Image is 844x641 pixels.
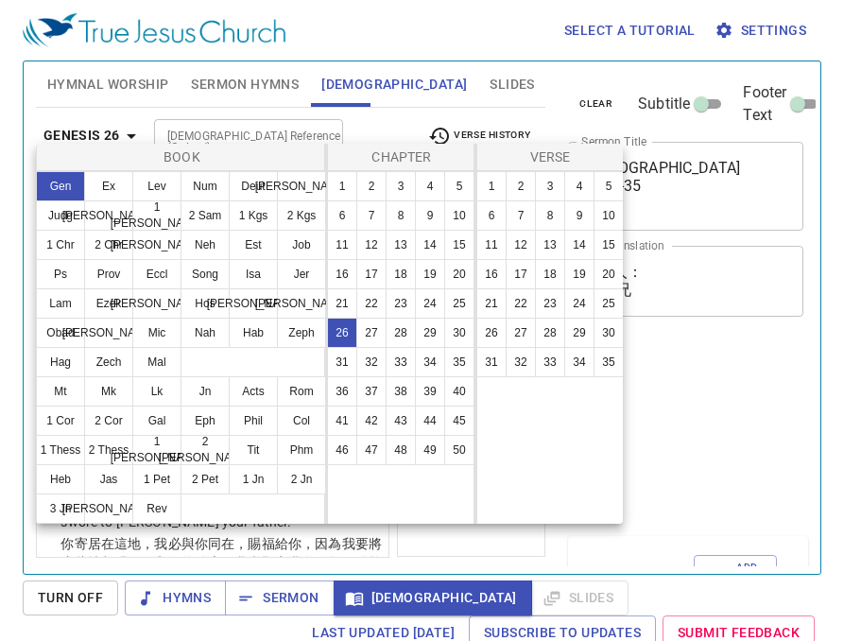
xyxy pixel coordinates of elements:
button: [PERSON_NAME] [277,288,326,319]
button: 2 [506,171,536,201]
button: 2 Jn [277,464,326,494]
button: Num [181,171,230,201]
button: [PERSON_NAME] [132,230,181,260]
button: 16 [327,259,357,289]
button: 1 [476,171,507,201]
button: 5 [444,171,474,201]
button: Prov [84,259,133,289]
button: 35 [594,347,624,377]
button: 2 [356,171,387,201]
button: Rom [277,376,326,407]
button: Mal [132,347,181,377]
button: 19 [564,259,594,289]
button: Ezek [84,288,133,319]
button: 1 [PERSON_NAME] [132,435,181,465]
button: [PERSON_NAME] [277,171,326,201]
button: 2 Thess [84,435,133,465]
button: 12 [506,230,536,260]
button: 29 [564,318,594,348]
button: 11 [327,230,357,260]
button: 3 Jn [36,494,85,524]
button: Eccl [132,259,181,289]
button: Deut [229,171,278,201]
button: 36 [327,376,357,407]
button: 3 [386,171,416,201]
button: 1 Kgs [229,200,278,231]
button: 11 [476,230,507,260]
button: Hab [229,318,278,348]
button: 50 [444,435,474,465]
button: Song [181,259,230,289]
button: 2 Cor [84,406,133,436]
button: 1 [327,171,357,201]
button: 32 [506,347,536,377]
button: 32 [356,347,387,377]
p: Book [41,147,323,166]
button: 18 [386,259,416,289]
button: 41 [327,406,357,436]
button: 10 [594,200,624,231]
button: Tit [229,435,278,465]
button: 13 [386,230,416,260]
button: 4 [415,171,445,201]
button: 20 [444,259,474,289]
button: 20 [594,259,624,289]
button: 39 [415,376,445,407]
button: 17 [506,259,536,289]
button: 9 [564,200,594,231]
button: 8 [386,200,416,231]
button: Job [277,230,326,260]
button: 30 [444,318,474,348]
button: 1 Jn [229,464,278,494]
button: 38 [386,376,416,407]
button: [PERSON_NAME] [84,318,133,348]
button: 28 [535,318,565,348]
button: 2 Chr [84,230,133,260]
button: 37 [356,376,387,407]
p: Verse [481,147,619,166]
button: Acts [229,376,278,407]
button: 1 Chr [36,230,85,260]
button: 31 [476,347,507,377]
button: Zech [84,347,133,377]
button: 8 [535,200,565,231]
button: Jas [84,464,133,494]
button: 25 [594,288,624,319]
button: 7 [506,200,536,231]
button: 17 [356,259,387,289]
button: 2 Sam [181,200,230,231]
button: Neh [181,230,230,260]
button: 49 [415,435,445,465]
button: 27 [356,318,387,348]
button: 10 [444,200,474,231]
button: 14 [564,230,594,260]
button: Phm [277,435,326,465]
button: 26 [327,318,357,348]
button: 22 [506,288,536,319]
button: 29 [415,318,445,348]
button: Heb [36,464,85,494]
button: 23 [386,288,416,319]
button: Lam [36,288,85,319]
button: 27 [506,318,536,348]
button: [PERSON_NAME] [229,288,278,319]
button: Phil [229,406,278,436]
button: 14 [415,230,445,260]
button: 28 [386,318,416,348]
button: Obad [36,318,85,348]
button: Gal [132,406,181,436]
button: 13 [535,230,565,260]
button: 22 [356,288,387,319]
button: 25 [444,288,474,319]
button: 44 [415,406,445,436]
button: [PERSON_NAME] [132,288,181,319]
button: Hag [36,347,85,377]
button: 9 [415,200,445,231]
button: Mk [84,376,133,407]
button: 35 [444,347,474,377]
button: Col [277,406,326,436]
button: 2 Pet [181,464,230,494]
button: 19 [415,259,445,289]
button: Eph [181,406,230,436]
button: 2 Kgs [277,200,326,231]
